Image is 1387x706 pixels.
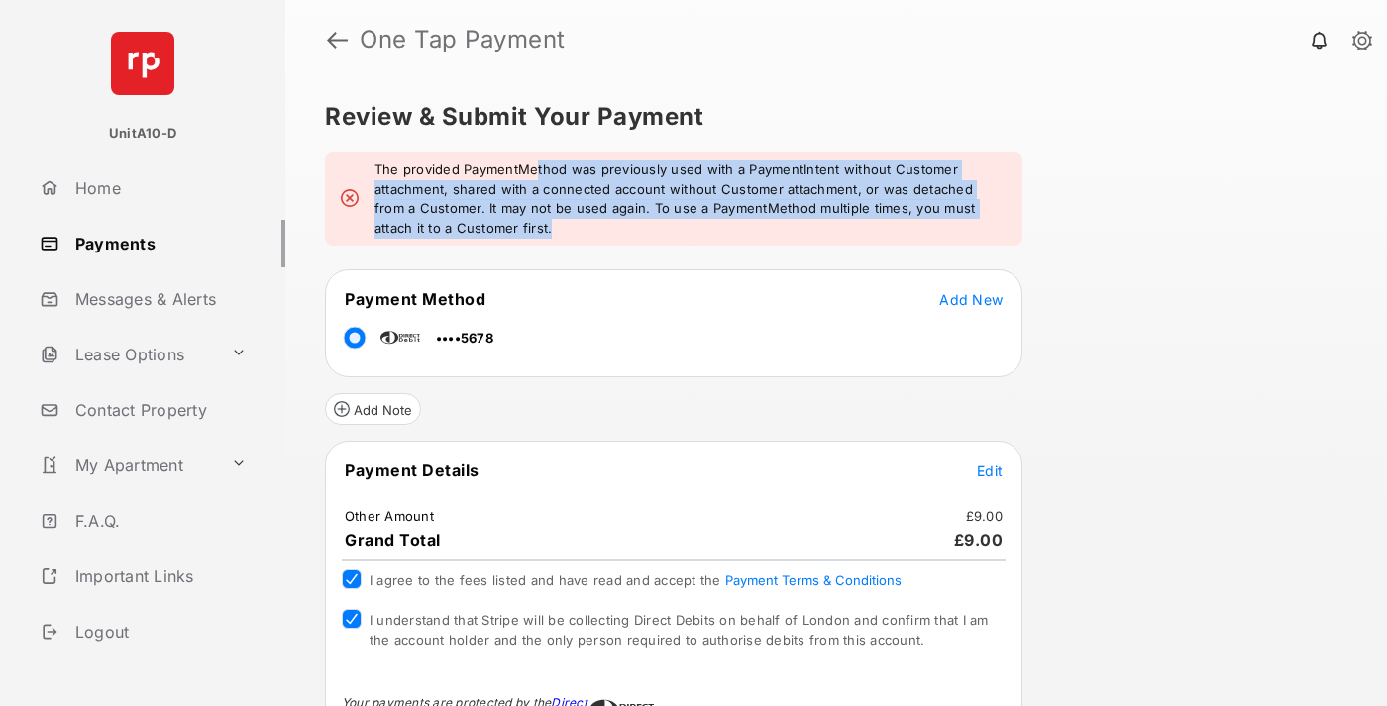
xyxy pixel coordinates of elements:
[32,497,285,545] a: F.A.Q.
[939,291,1003,308] span: Add New
[345,460,480,480] span: Payment Details
[32,608,285,656] a: Logout
[370,612,989,648] span: I understand that Stripe will be collecting Direct Debits on behalf of London and confirm that I ...
[345,530,441,550] span: Grand Total
[325,105,1332,129] h5: Review & Submit Your Payment
[360,28,566,51] strong: One Tap Payment
[32,553,255,600] a: Important Links
[345,289,485,309] span: Payment Method
[32,331,223,378] a: Lease Options
[344,507,435,525] td: Other Amount
[32,275,285,323] a: Messages & Alerts
[325,393,421,425] button: Add Note
[32,164,285,212] a: Home
[32,442,223,489] a: My Apartment
[374,160,1007,238] em: The provided PaymentMethod was previously used with a PaymentIntent without Customer attachment, ...
[954,530,1004,550] span: £9.00
[370,572,902,588] span: I agree to the fees listed and have read and accept the
[977,462,1003,479] span: Edit
[977,460,1003,480] button: Edit
[436,330,493,346] span: ••••5678
[32,220,285,267] a: Payments
[32,386,285,434] a: Contact Property
[939,289,1003,309] button: Add New
[725,572,902,588] button: I agree to the fees listed and have read and accept the
[965,507,1004,525] td: £9.00
[111,32,174,95] img: svg+xml;base64,PHN2ZyB4bWxucz0iaHR0cDovL3d3dy53My5vcmcvMjAwMC9zdmciIHdpZHRoPSI2NCIgaGVpZ2h0PSI2NC...
[109,124,176,144] p: UnitA10-D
